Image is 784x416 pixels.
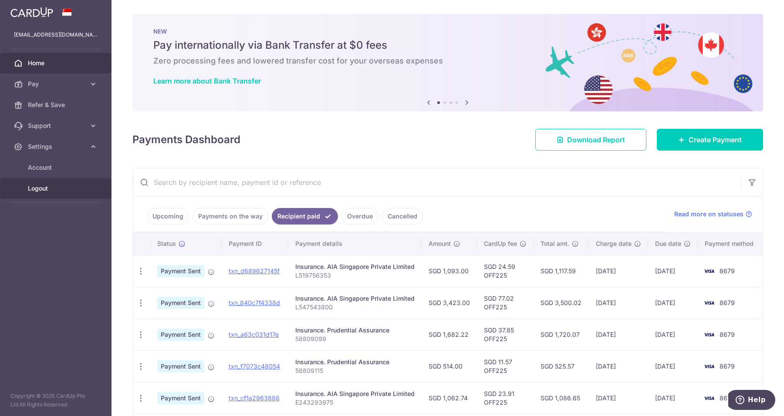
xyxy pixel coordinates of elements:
[700,361,718,372] img: Bank Card
[477,382,534,414] td: SGD 23.91 OFF225
[422,287,477,319] td: SGD 3,423.00
[153,77,261,85] a: Learn more about Bank Transfer
[534,319,589,350] td: SGD 1,720.07
[193,208,268,225] a: Payments on the way
[541,239,569,248] span: Total amt.
[674,210,752,218] a: Read more on statuses
[477,255,534,287] td: SGD 24.59 OFF225
[477,350,534,382] td: SGD 11.57 OFF225
[700,266,718,276] img: Bank Card
[422,350,477,382] td: SGD 514.00
[596,239,632,248] span: Charge date
[28,184,85,193] span: Logout
[534,350,589,382] td: SGD 525.57
[28,163,85,172] span: Account
[295,366,415,375] p: 58809115
[422,255,477,287] td: SGD 1,093.00
[295,389,415,398] div: Insurance. AIA Singapore Private Limited
[28,80,85,88] span: Pay
[728,390,775,412] iframe: Opens a widget where you can find more information
[222,232,288,255] th: Payment ID
[477,319,534,350] td: SGD 37.85 OFF225
[132,132,240,148] h4: Payments Dashboard
[295,326,415,335] div: Insurance. Prudential Assurance
[133,168,742,196] input: Search by recipient name, payment id or reference
[288,232,422,255] th: Payment details
[10,7,53,17] img: CardUp
[153,38,742,52] h5: Pay internationally via Bank Transfer at $0 fees
[700,393,718,403] img: Bank Card
[429,239,451,248] span: Amount
[589,287,648,319] td: [DATE]
[567,134,625,145] span: Download Report
[477,287,534,319] td: SGD 77.02 OFF225
[700,329,718,340] img: Bank Card
[229,362,280,370] a: txn_f7073c48054
[534,287,589,319] td: SGD 3,500.02
[132,14,763,111] img: Bank transfer banner
[157,265,204,277] span: Payment Sent
[720,394,735,402] span: 8679
[589,382,648,414] td: [DATE]
[295,294,415,303] div: Insurance. AIA Singapore Private Limited
[689,134,742,145] span: Create Payment
[657,129,763,151] a: Create Payment
[698,232,764,255] th: Payment method
[153,56,742,66] h6: Zero processing fees and lowered transfer cost for your overseas expenses
[589,319,648,350] td: [DATE]
[648,382,698,414] td: [DATE]
[28,142,85,151] span: Settings
[229,299,280,306] a: txn_840c7f4338d
[157,329,204,341] span: Payment Sent
[14,30,98,39] p: [EMAIL_ADDRESS][DOMAIN_NAME]
[272,208,338,225] a: Recipient paid
[422,382,477,414] td: SGD 1,062.74
[382,208,423,225] a: Cancelled
[295,398,415,407] p: E243293975
[153,28,742,35] p: NEW
[341,208,378,225] a: Overdue
[648,350,698,382] td: [DATE]
[157,239,176,248] span: Status
[157,297,204,309] span: Payment Sent
[229,394,280,402] a: txn_cf1a2963888
[655,239,681,248] span: Due date
[229,331,279,338] a: txn_a63c031d17e
[700,298,718,308] img: Bank Card
[295,335,415,343] p: 58809099
[28,121,85,130] span: Support
[295,358,415,366] div: Insurance. Prudential Assurance
[295,271,415,280] p: L519756353
[484,239,517,248] span: CardUp fee
[28,101,85,109] span: Refer & Save
[422,319,477,350] td: SGD 1,682.22
[720,299,735,306] span: 8679
[229,267,280,275] a: txn_d689627145f
[720,362,735,370] span: 8679
[720,267,735,275] span: 8679
[535,129,646,151] a: Download Report
[157,392,204,404] span: Payment Sent
[674,210,743,218] span: Read more on statuses
[589,350,648,382] td: [DATE]
[720,331,735,338] span: 8679
[589,255,648,287] td: [DATE]
[28,59,85,67] span: Home
[295,262,415,271] div: Insurance. AIA Singapore Private Limited
[147,208,189,225] a: Upcoming
[295,303,415,312] p: L547543800
[648,287,698,319] td: [DATE]
[534,255,589,287] td: SGD 1,117.59
[534,382,589,414] td: SGD 1,086.65
[157,360,204,372] span: Payment Sent
[648,319,698,350] td: [DATE]
[648,255,698,287] td: [DATE]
